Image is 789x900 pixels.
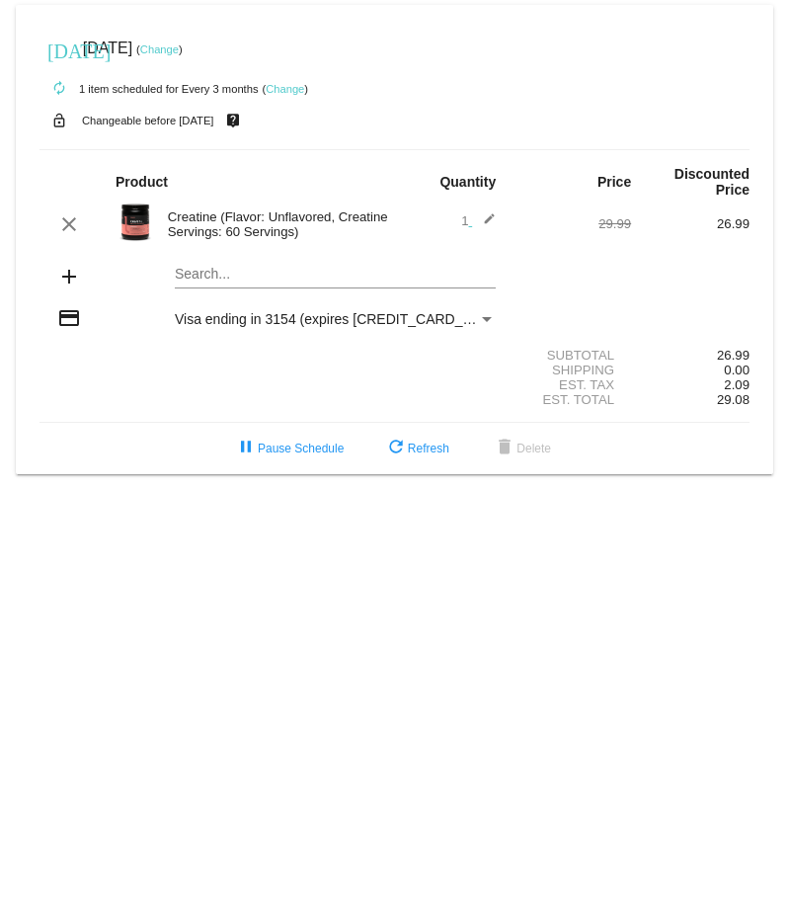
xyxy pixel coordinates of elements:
strong: Quantity [439,174,496,190]
button: Refresh [368,431,465,466]
mat-icon: delete [493,437,516,460]
mat-icon: clear [57,212,81,236]
mat-icon: pause [234,437,258,460]
span: 1 [461,213,496,228]
mat-icon: autorenew [47,77,71,101]
div: 29.99 [513,216,631,231]
span: 29.08 [717,392,750,407]
strong: Price [597,174,631,190]
mat-icon: edit [472,212,496,236]
button: Delete [477,431,567,466]
input: Search... [175,267,496,283]
span: 0.00 [724,363,750,377]
span: 2.09 [724,377,750,392]
div: Creatine (Flavor: Unflavored, Creatine Servings: 60 Servings) [158,209,395,239]
span: Pause Schedule [234,442,344,455]
mat-icon: [DATE] [47,38,71,61]
div: Est. Total [513,392,631,407]
mat-icon: credit_card [57,306,81,330]
span: Delete [493,442,551,455]
strong: Discounted Price [674,166,750,198]
mat-icon: live_help [221,108,245,133]
div: Subtotal [513,348,631,363]
strong: Product [116,174,168,190]
img: Image-1-Carousel-Creatine-60S-1000x1000-Transp.png [116,203,155,242]
small: 1 item scheduled for Every 3 months [39,83,259,95]
a: Change [140,43,179,55]
mat-icon: refresh [384,437,408,460]
span: Visa ending in 3154 (expires [CREDIT_CARD_DATA]) [175,311,506,327]
a: Change [266,83,304,95]
div: 26.99 [631,216,750,231]
mat-icon: add [57,265,81,288]
span: Refresh [384,442,449,455]
div: 26.99 [631,348,750,363]
small: ( ) [136,43,183,55]
small: Changeable before [DATE] [82,115,214,126]
div: Est. Tax [513,377,631,392]
mat-select: Payment Method [175,311,496,327]
small: ( ) [262,83,308,95]
mat-icon: lock_open [47,108,71,133]
button: Pause Schedule [218,431,359,466]
div: Shipping [513,363,631,377]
